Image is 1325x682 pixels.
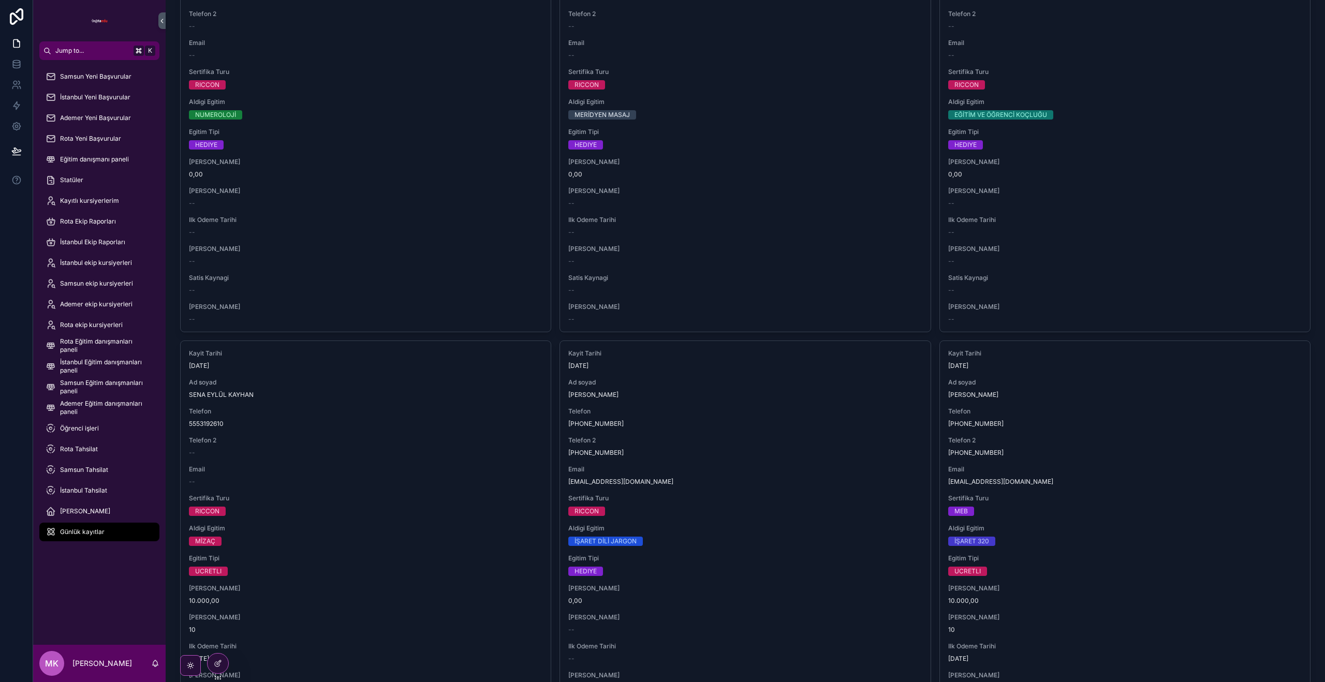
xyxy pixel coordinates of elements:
div: scrollable content [33,60,166,555]
a: İstanbul Yeni Başvurular [39,88,159,107]
span: [PHONE_NUMBER] [948,420,1302,428]
span: Egitim Tipi [948,128,1302,136]
a: Rota Eğitim danışmanları paneli [39,336,159,355]
span: -- [189,478,195,486]
span: 10 [948,626,1302,634]
span: 0,00 [568,597,922,605]
span: [PERSON_NAME] [568,584,922,592]
span: Egitim Tipi [568,128,922,136]
span: -- [568,199,575,207]
span: 0,00 [568,170,922,179]
span: İstanbul Eğitim danışmanları paneli [60,358,149,375]
span: Telefon 2 [189,10,542,18]
span: 10 [189,626,542,634]
span: Egitim Tipi [568,554,922,562]
span: -- [568,655,575,663]
span: -- [948,315,954,323]
div: RICCON [575,80,599,90]
span: -- [948,199,954,207]
span: Egitim Tipi [948,554,1302,562]
span: -- [189,257,195,265]
span: Ilk Odeme Tarihi [189,642,542,650]
span: [PERSON_NAME] [568,303,922,311]
span: [PERSON_NAME] [568,245,922,253]
span: Ad soyad [189,378,542,387]
div: MERİDYEN MASAJ [575,110,630,120]
span: [PERSON_NAME] [568,158,922,166]
span: [PERSON_NAME] [189,613,542,621]
span: Samsun ekip kursiyerleri [60,279,133,288]
span: [PHONE_NUMBER] [568,420,922,428]
div: MEB [954,507,968,516]
span: 10.000,00 [948,597,1302,605]
a: Ademer ekip kursiyerleri [39,295,159,314]
span: Samsun Yeni Başvurular [60,72,131,81]
span: [PERSON_NAME] [568,613,922,621]
span: Rota Ekip Raporları [60,217,116,226]
span: -- [189,228,195,236]
span: 5553192610 [189,420,542,428]
span: Kayit Tarihi [568,349,922,358]
span: [PERSON_NAME] [948,584,1302,592]
span: [PERSON_NAME] [189,158,542,166]
span: [PERSON_NAME] [948,187,1302,195]
span: MK [45,657,58,670]
a: İstanbul Ekip Raporları [39,233,159,251]
p: [PERSON_NAME] [72,658,132,669]
span: Aldigi Egitim [948,98,1302,106]
div: UCRETLI [195,567,222,576]
span: -- [948,257,954,265]
span: Email [189,39,542,47]
div: EĞİTİM VE ÖĞRENCİ KOÇLUĞU [954,110,1047,120]
img: App logo [91,12,108,29]
span: -- [189,199,195,207]
span: Telefon 2 [568,436,922,444]
a: Rota Tahsilat [39,440,159,458]
div: HEDIYE [575,567,597,576]
span: Sertifika Turu [948,68,1302,76]
span: [PERSON_NAME] [948,303,1302,311]
span: [PERSON_NAME] [189,245,542,253]
span: [PERSON_NAME] [568,671,922,679]
a: Ademer Yeni Başvurular [39,109,159,127]
span: Rota Eğitim danışmanları paneli [60,337,149,354]
span: [DATE] [948,362,1302,370]
a: Samsun Tahsilat [39,461,159,479]
span: -- [189,315,195,323]
a: Kayıtlı kursiyerlerim [39,191,159,210]
span: Kayıtlı kursiyerlerim [60,197,119,205]
div: UCRETLI [954,567,981,576]
span: [PERSON_NAME] [948,671,1302,679]
span: Statüler [60,176,83,184]
span: Ilk Odeme Tarihi [568,216,922,224]
span: İstanbul Tahsilat [60,486,107,495]
span: Egitim Tipi [189,128,542,136]
span: -- [189,449,195,457]
span: [DATE] [948,655,1302,663]
span: Aldigi Egitim [948,524,1302,532]
span: Kayit Tarihi [948,349,1302,358]
span: Satis Kaynagi [568,274,922,282]
span: Email [189,465,542,473]
span: Samsun Tahsilat [60,466,108,474]
span: Sertifika Turu [568,494,922,502]
span: [DATE] [189,362,542,370]
span: Telefon 2 [948,10,1302,18]
div: RICCON [954,80,979,90]
span: Günlük kayıtlar [60,528,105,536]
span: -- [189,22,195,31]
div: NUMEROLOJİ [195,110,236,120]
span: Aldigi Egitim [189,98,542,106]
span: -- [568,257,575,265]
span: [PERSON_NAME] [948,245,1302,253]
span: [PERSON_NAME] [189,584,542,592]
span: 0,00 [189,170,542,179]
span: Öğrenci işleri [60,424,99,433]
span: Ilk Odeme Tarihi [568,642,922,650]
span: Sertifika Turu [189,494,542,502]
span: [PERSON_NAME] [189,303,542,311]
span: -- [568,286,575,294]
span: İstanbul Yeni Başvurular [60,93,130,101]
span: [PERSON_NAME] [948,613,1302,621]
span: 10.000,00 [189,597,542,605]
